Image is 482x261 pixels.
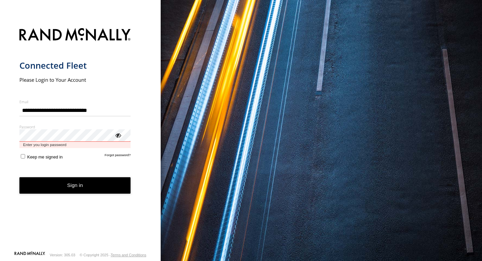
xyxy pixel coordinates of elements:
span: Enter you login password [19,142,131,148]
div: © Copyright 2025 - [80,253,146,257]
a: Visit our Website [14,252,45,258]
input: Keep me signed in [21,154,25,158]
label: Email [19,99,131,104]
h2: Please Login to Your Account [19,76,131,83]
a: Terms and Conditions [111,253,146,257]
div: ViewPassword [114,132,121,138]
h1: Connected Fleet [19,60,131,71]
label: Password [19,124,131,129]
a: Forgot password? [105,153,131,159]
form: main [19,24,142,251]
img: Rand McNally [19,27,131,44]
button: Sign in [19,177,131,194]
div: Version: 305.03 [50,253,75,257]
span: Keep me signed in [27,154,63,159]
